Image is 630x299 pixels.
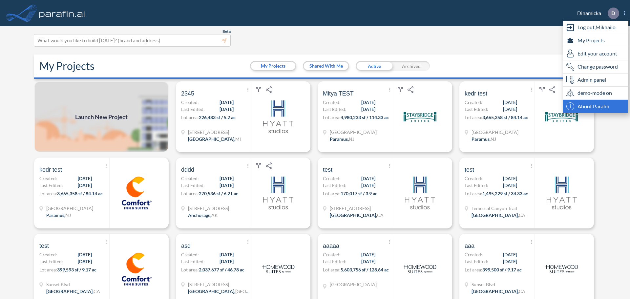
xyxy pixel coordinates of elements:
[262,100,295,133] img: logo
[78,251,92,258] span: [DATE]
[472,212,525,219] div: Los Angeles, CA
[46,288,100,295] div: Los Angeles, CA
[563,34,628,47] div: My Projects
[181,251,199,258] span: Created:
[188,212,211,218] span: Anchorage ,
[563,21,628,34] div: Log out
[323,182,346,189] span: Last Edited:
[181,90,194,97] span: 2345
[330,129,377,136] span: Garden State Plaza Blvd
[361,99,375,106] span: [DATE]
[220,182,234,189] span: [DATE]
[472,288,519,294] span: [GEOGRAPHIC_DATA] ,
[330,212,377,218] span: [GEOGRAPHIC_DATA] ,
[563,74,628,87] div: Admin panel
[330,281,377,288] div: TX
[323,115,341,120] span: Lot area:
[78,175,92,182] span: [DATE]
[323,90,354,97] span: Mitya TEST
[472,281,525,288] span: Sunset Blvd
[503,251,517,258] span: [DATE]
[188,288,235,294] span: [GEOGRAPHIC_DATA] ,
[472,136,491,142] span: Paramus ,
[46,205,93,212] span: Garden State Plaza Blvd
[472,129,518,136] span: Garden State Plaza Blvd
[563,47,628,60] div: Edit user
[181,166,194,174] span: dddd
[181,106,205,113] span: Last Edited:
[57,267,96,272] span: 399,593 sf / 9.17 ac
[563,60,628,74] div: Change password
[465,175,482,182] span: Created:
[577,89,612,97] span: demo-mode on
[482,115,528,120] span: 3,665,358 sf / 84.14 ac
[567,8,625,19] div: Dinamicka
[482,191,528,196] span: 1,495,229 sf / 34.33 ac
[181,242,191,250] span: asd
[235,288,282,294] span: [GEOGRAPHIC_DATA]
[361,251,375,258] span: [DATE]
[503,106,517,113] span: [DATE]
[211,212,218,218] span: AK
[503,175,517,182] span: [DATE]
[39,191,57,196] span: Lot area:
[46,288,94,294] span: [GEOGRAPHIC_DATA] ,
[404,100,436,133] img: logo
[503,258,517,265] span: [DATE]
[220,175,234,182] span: [DATE]
[323,267,341,272] span: Lot area:
[482,267,522,272] span: 399,500 sf / 9.17 ac
[323,251,341,258] span: Created:
[465,106,488,113] span: Last Edited:
[199,267,244,272] span: 2,037,677 sf / 46.78 ac
[222,29,231,34] span: Beta
[404,177,436,209] img: logo
[341,191,377,196] span: 170,017 sf / 3.9 ac
[465,242,474,250] span: aaa
[356,61,393,71] div: Active
[323,258,346,265] span: Last Edited:
[465,99,482,106] span: Created:
[465,258,488,265] span: Last Edited:
[323,99,341,106] span: Created:
[220,99,234,106] span: [DATE]
[315,81,457,152] a: Mitya TESTCreated:[DATE]Last Edited:[DATE]Lot area:4,980,233 sf / 114.33 ac[GEOGRAPHIC_DATA]Param...
[323,166,332,174] span: test
[472,212,519,218] span: [GEOGRAPHIC_DATA] ,
[519,288,525,294] span: CA
[199,115,236,120] span: 226,483 sf / 5.2 ac
[349,136,354,142] span: NJ
[34,81,169,152] a: Launch New Project
[188,136,241,142] div: South Haven, MI
[57,191,103,196] span: 3,665,358 sf / 84.14 ac
[188,281,250,288] span: 8815 Pineland Rd
[39,251,57,258] span: Created:
[577,102,609,110] span: About Parafin
[361,175,375,182] span: [DATE]
[181,258,205,265] span: Last Edited:
[199,191,238,196] span: 270,536 sf / 6.21 ac
[188,212,218,219] div: Anchorage, AK
[577,63,618,71] span: Change password
[472,288,525,295] div: Los Angeles, CA
[330,136,349,142] span: Paramus ,
[545,253,578,286] img: logo
[465,191,482,196] span: Lot area:
[341,115,389,120] span: 4,980,233 sf / 114.33 ac
[465,90,487,97] span: kedr test
[188,205,229,212] span: 4960 A St
[188,129,241,136] span: 9632 68th St
[323,191,341,196] span: Lot area:
[457,158,598,228] a: testCreated:[DATE]Last Edited:[DATE]Lot area:1,495,229 sf / 34.33 acTemescal Canyon Trail[GEOGRAP...
[181,267,199,272] span: Lot area:
[393,61,430,71] div: Archived
[503,99,517,106] span: [DATE]
[39,242,49,250] span: test
[330,282,377,287] span: [GEOGRAPHIC_DATA]
[188,136,235,142] span: [GEOGRAPHIC_DATA] ,
[361,106,375,113] span: [DATE]
[472,136,496,142] div: Paramus, NJ
[220,251,234,258] span: [DATE]
[566,102,574,110] span: i
[323,106,346,113] span: Last Edited:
